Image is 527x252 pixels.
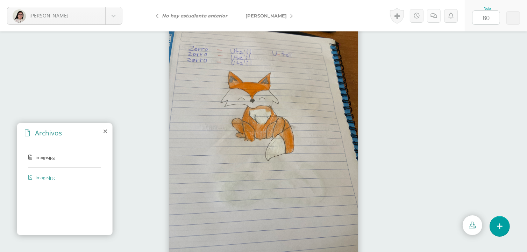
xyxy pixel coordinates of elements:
[472,11,500,24] input: 0-100.0
[36,175,93,180] span: image.jpg
[13,9,26,23] img: 0ae11a2ee1335fcb9c61bcad169db077.png
[150,7,236,24] a: No hay estudiante anterior
[245,13,287,18] span: [PERSON_NAME]
[104,128,107,134] i: close
[36,154,93,160] span: image.jpg
[35,128,62,138] span: Archivos
[7,7,122,24] a: [PERSON_NAME]
[236,7,298,24] a: [PERSON_NAME]
[162,13,227,18] i: No hay estudiante anterior
[472,7,503,10] div: Nota
[29,12,69,19] span: [PERSON_NAME]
